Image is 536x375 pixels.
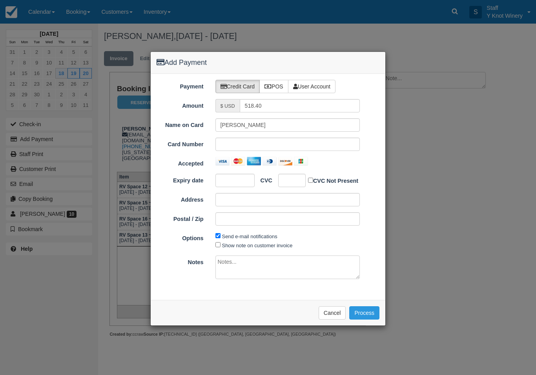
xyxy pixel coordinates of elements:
label: POS [259,80,288,93]
label: Address [151,193,210,204]
label: Postal / Zip [151,212,210,223]
label: Credit Card [215,80,260,93]
button: Process [349,306,379,320]
label: CVC Not Present [308,176,358,185]
label: CVC [255,174,272,185]
button: Cancel [319,306,346,320]
label: Card Number [151,138,210,149]
label: Send e-mail notifications [222,233,277,239]
input: Valid amount required. [240,99,360,112]
small: $ USD [221,103,235,109]
label: Show note on customer invoice [222,243,293,248]
label: Name on Card [151,118,210,129]
label: User Account [288,80,335,93]
input: CVC Not Present [308,178,313,183]
label: Notes [151,256,210,267]
label: Options [151,232,210,243]
label: Expiry date [151,174,210,185]
label: Payment [151,80,210,91]
label: Amount [151,99,210,110]
label: Accepted [151,157,210,168]
h4: Add Payment [157,58,379,68]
